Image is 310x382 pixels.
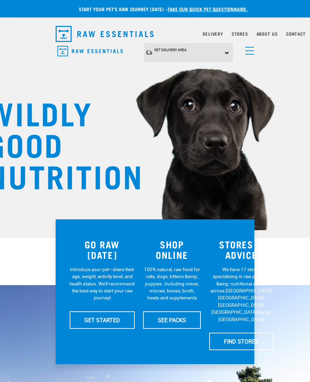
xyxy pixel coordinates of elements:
[143,266,201,302] p: 100% natural, raw food for cats, dogs, kittens &amp; puppies. Including mixes, minces, bones, bro...
[143,239,201,260] h3: SHOP ONLINE
[154,48,187,52] span: Set Delivery Area
[242,43,254,55] a: menu
[57,46,123,57] img: Raw Essentials Logo
[168,8,248,10] a: take our quick pet questionnaire.
[70,239,135,260] h3: GO RAW [DATE]
[146,50,153,55] img: van-moving.png
[56,26,154,42] img: Raw Essentials Logo
[256,33,278,35] a: About Us
[70,311,135,329] a: GET STARTED
[203,33,223,35] a: Delivery
[50,23,260,45] nav: dropdown navigation
[143,311,201,329] a: SEE PACKS
[209,266,273,323] p: We have 17 stores specialising in raw pet food &amp; nutritional advice across [GEOGRAPHIC_DATA],...
[286,33,306,35] a: Contact
[232,33,248,35] a: Stores
[209,239,273,260] h3: STORES & ADVICE
[209,333,273,350] a: FIND STORES
[70,266,135,302] p: Introduce your pet—share their age, weight, activity level, and health status. We'll recommend th...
